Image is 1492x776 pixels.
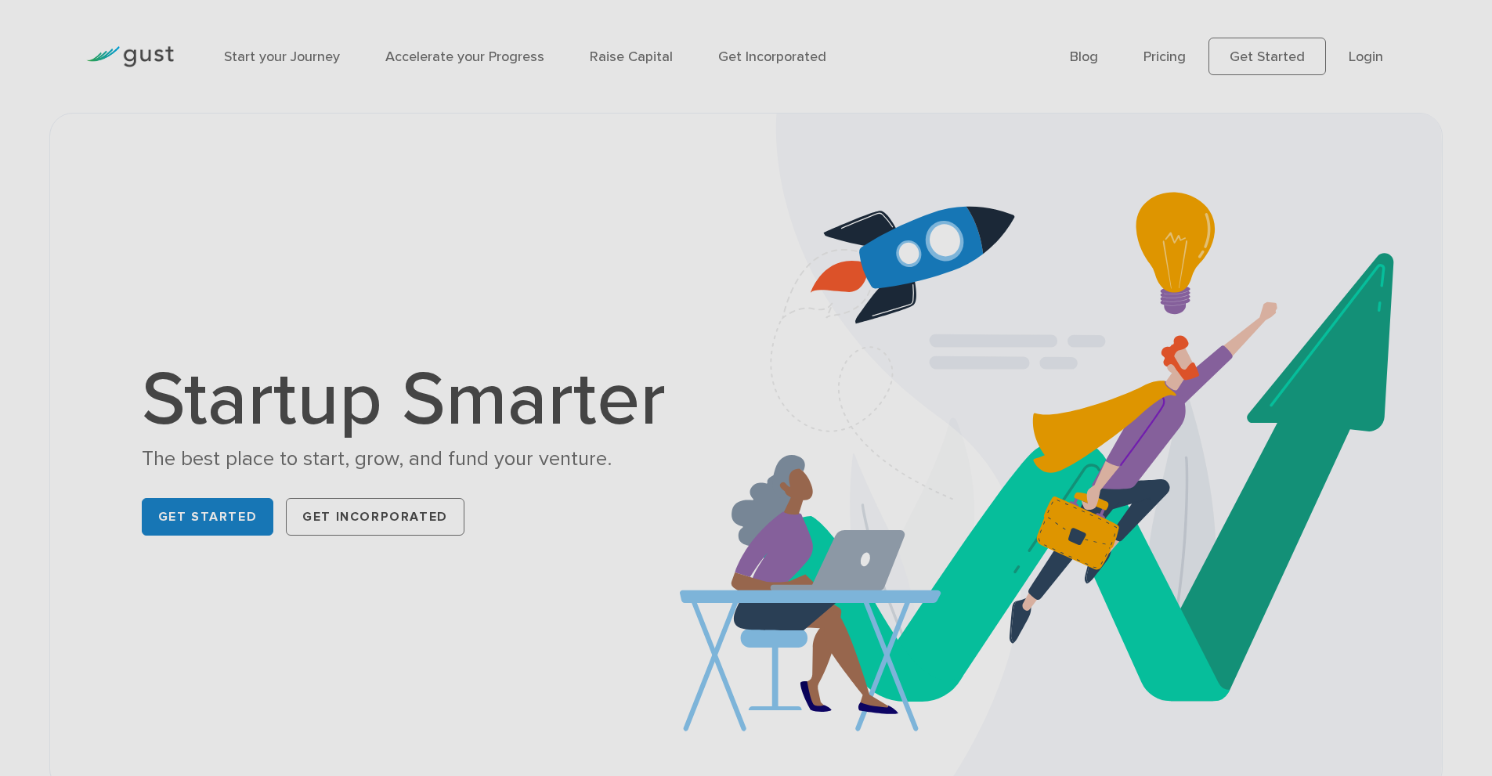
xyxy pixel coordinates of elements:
a: Login [1349,49,1383,65]
div: The best place to start, grow, and fund your venture. [142,446,682,473]
a: Get Started [1208,38,1326,75]
a: Get Incorporated [286,498,464,536]
a: Start your Journey [224,49,340,65]
h1: Startup Smarter [142,363,682,438]
img: Gust Logo [86,46,174,67]
a: Pricing [1143,49,1186,65]
a: Blog [1070,49,1098,65]
a: Get Incorporated [718,49,826,65]
a: Raise Capital [590,49,673,65]
a: Get Started [142,498,274,536]
a: Accelerate your Progress [385,49,544,65]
